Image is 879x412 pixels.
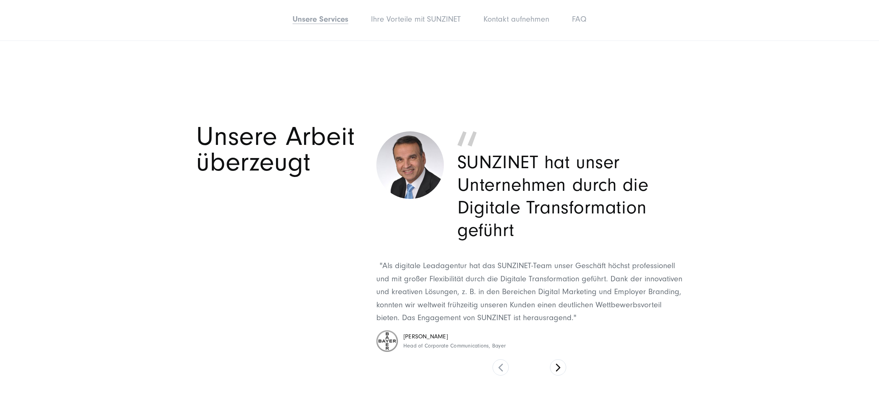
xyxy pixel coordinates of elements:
span: [PERSON_NAME] [403,332,506,342]
h2: Unsere Arbeit überzeugt [196,124,367,175]
p: SUNZINET hat unser Unternehmen durch die Digitale Transformation geführt [457,151,683,241]
a: Ihre Vorteile mit SUNZINET [371,15,461,24]
a: FAQ [572,15,586,24]
a: Kontakt aufnehmen [483,15,549,24]
p: "Als digitale Leadagentur hat das SUNZINET-Team unser Geschäft höchst professionell und mit große... [376,259,683,324]
img: Dr.Arnold Rajathurai - Bayer - Head of Corporate Communications - Zitat für Digitalagentur SUNZINET [376,131,444,199]
span: Head of Corporate Communications, Bayer [403,342,506,351]
a: Unsere Services [293,15,348,24]
img: csm_sunzinet_logo_bayer_eb4d4698e2 [376,330,398,352]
